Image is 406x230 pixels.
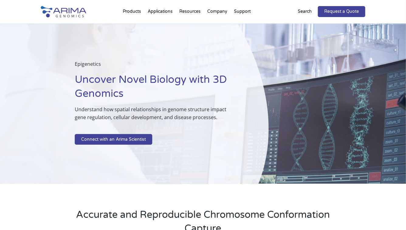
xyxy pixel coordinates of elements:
a: Request a Quote [318,6,365,17]
p: Epigenetics [75,60,238,73]
h1: Uncover Novel Biology with 3D Genomics [75,73,238,105]
p: Search [298,8,312,16]
a: Connect with an Arima Scientist [75,134,152,145]
img: Arima-Genomics-logo [41,6,86,17]
p: Understand how spatial relationships in genome structure impact gene regulation, cellular develop... [75,105,238,126]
